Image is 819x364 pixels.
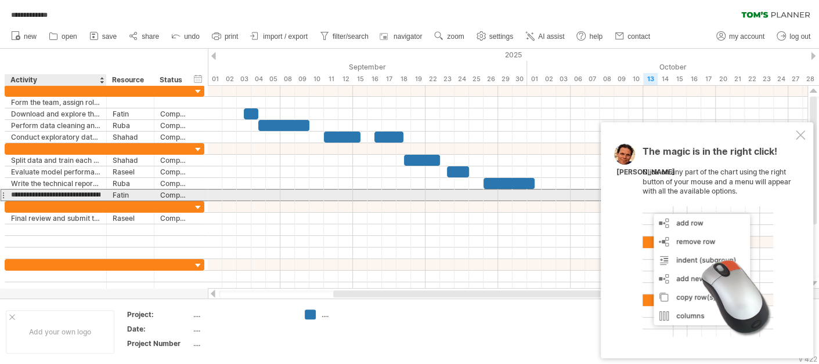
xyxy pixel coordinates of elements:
[113,190,148,201] div: Fatin
[62,32,77,41] span: open
[160,108,186,119] div: Completed
[193,310,291,319] div: ....
[803,73,817,85] div: Tuesday, 28 October 2025
[713,29,768,44] a: my account
[295,73,309,85] div: Tuesday, 9 September 2025
[193,324,291,334] div: ....
[774,73,788,85] div: Friday, 24 October 2025
[160,155,186,166] div: Completed
[46,29,81,44] a: open
[160,178,186,189] div: Completed
[627,32,650,41] span: contact
[11,108,100,119] div: Download and explore the dataset
[484,73,498,85] div: Friday, 26 September 2025
[208,73,222,85] div: Monday, 1 September 2025
[160,74,185,86] div: Status
[672,73,687,85] div: Wednesday, 15 October 2025
[585,73,600,85] div: Tuesday, 7 October 2025
[127,324,191,334] div: Date:
[160,213,186,224] div: Completed
[11,120,100,131] div: Perform data cleaning and preprocessing
[11,213,100,224] div: Final review and submit the complete project package
[237,73,251,85] div: Wednesday, 3 September 2025
[160,120,186,131] div: Completed
[113,120,148,131] div: Ruba
[454,73,469,85] div: Wednesday, 24 September 2025
[333,32,369,41] span: filter/search
[425,73,440,85] div: Monday, 22 September 2025
[208,61,527,73] div: September 2025
[280,73,295,85] div: Monday, 8 September 2025
[113,213,148,224] div: Raseel
[396,73,411,85] div: Thursday, 18 September 2025
[353,73,367,85] div: Monday, 15 September 2025
[367,73,382,85] div: Tuesday, 16 September 2025
[193,338,291,348] div: ....
[716,73,730,85] div: Monday, 20 October 2025
[556,73,571,85] div: Friday, 3 October 2025
[527,73,542,85] div: Wednesday, 1 October 2025
[209,29,241,44] a: print
[474,29,517,44] a: settings
[11,178,100,189] div: Write the technical report (introduction, data, models, results, conclusion)
[112,74,147,86] div: Resource
[86,29,120,44] a: save
[658,73,672,85] div: Tuesday, 14 October 2025
[11,155,100,166] div: Split data and train each model
[168,29,203,44] a: undo
[382,73,396,85] div: Wednesday, 17 September 2025
[431,29,467,44] a: zoom
[317,29,372,44] a: filter/search
[542,73,556,85] div: Thursday, 2 October 2025
[11,132,100,143] div: Conduct exploratory data analysis (EDA) and visualize features
[729,32,764,41] span: my account
[799,355,817,363] div: v 422
[643,73,658,85] div: Monday, 13 October 2025
[127,310,191,319] div: Project:
[730,73,745,85] div: Tuesday, 21 October 2025
[411,73,425,85] div: Friday, 19 September 2025
[612,29,654,44] a: contact
[113,178,148,189] div: Ruba
[469,73,484,85] div: Thursday, 25 September 2025
[11,166,100,177] div: Evaluate model performance and compare results
[378,29,425,44] a: navigator
[573,29,606,44] a: help
[489,32,513,41] span: settings
[789,32,810,41] span: log out
[142,32,159,41] span: share
[222,73,237,85] div: Tuesday, 2 September 2025
[643,145,777,163] span: The magic is in the right click!
[394,32,422,41] span: navigator
[629,73,643,85] div: Friday, 10 October 2025
[774,29,814,44] a: log out
[338,73,353,85] div: Friday, 12 September 2025
[113,108,148,119] div: Fatin
[126,29,163,44] a: share
[600,73,614,85] div: Wednesday, 8 October 2025
[616,168,675,177] div: [PERSON_NAME]
[113,155,148,166] div: Shahad
[447,32,464,41] span: zoom
[522,29,568,44] a: AI assist
[113,166,148,177] div: Raseel
[614,73,629,85] div: Thursday, 9 October 2025
[643,147,793,337] div: Click on any part of the chart using the right button of your mouse and a menu will appear with a...
[538,32,564,41] span: AI assist
[247,29,311,44] a: import / export
[184,32,200,41] span: undo
[11,97,100,108] div: Form the team, assign roles, and understand project guidelines
[160,132,186,143] div: Completed
[160,190,186,201] div: Completed
[113,132,148,143] div: Shahad
[440,73,454,85] div: Tuesday, 23 September 2025
[8,29,40,44] a: new
[687,73,701,85] div: Thursday, 16 October 2025
[225,32,238,41] span: print
[759,73,774,85] div: Thursday, 23 October 2025
[127,338,191,348] div: Project Number
[309,73,324,85] div: Wednesday, 10 September 2025
[589,32,602,41] span: help
[10,74,100,86] div: Activity
[24,32,37,41] span: new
